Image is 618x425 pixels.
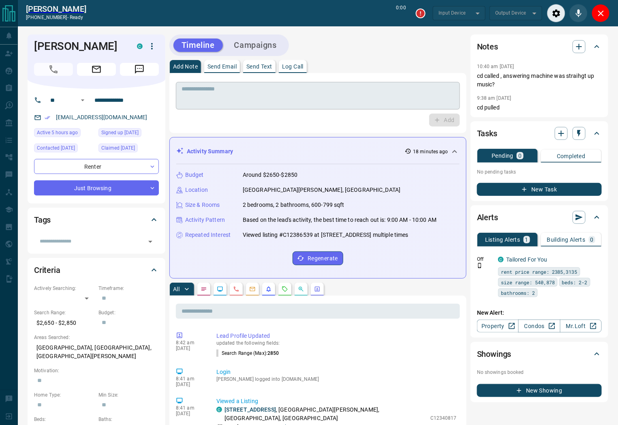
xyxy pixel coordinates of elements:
p: Send Text [246,64,272,69]
p: Home Type: [34,391,94,399]
p: Send Email [207,64,237,69]
div: condos.ca [137,43,143,49]
p: Based on the lead's activity, the best time to reach out is: 9:00 AM - 10:00 AM [243,216,436,224]
svg: Notes [201,286,207,292]
p: Listing Alerts [485,237,520,243]
p: Location [185,186,208,194]
p: cd pulled [477,103,602,112]
span: Signed up [DATE] [101,129,139,137]
p: C12340817 [430,414,457,422]
p: [DATE] [176,411,204,416]
span: bathrooms: 2 [501,289,535,297]
p: 8:42 am [176,340,204,346]
div: Audio Settings [547,4,565,22]
p: Min Size: [98,391,159,399]
p: Budget [185,171,204,179]
p: Search Range (Max) : [216,350,279,357]
a: Property [477,320,519,333]
p: Completed [557,153,586,159]
svg: Emails [249,286,256,292]
p: New Alert: [477,309,602,317]
p: $2,650 - $2,850 [34,316,94,330]
p: Baths: [98,416,159,423]
a: Condos [518,320,560,333]
span: beds: 2-2 [562,278,588,286]
p: Motivation: [34,367,159,374]
p: Size & Rooms [185,201,220,209]
span: Active 5 hours ago [37,129,78,137]
p: 10:40 am [DATE] [477,64,514,69]
p: [PHONE_NUMBER] - [26,14,86,21]
p: cd called , answering machine was straihgt up music? [477,72,602,89]
div: Just Browsing [34,180,159,195]
p: Repeated Interest [185,231,231,239]
div: Criteria [34,260,159,280]
a: Tailored For You [506,256,547,263]
span: size range: 540,878 [501,278,555,286]
button: Open [145,236,156,247]
svg: Calls [233,286,240,292]
span: Claimed [DATE] [101,144,135,152]
div: condos.ca [498,257,504,262]
svg: Opportunities [298,286,304,292]
p: No showings booked [477,369,602,376]
div: Sun Sep 07 2025 [98,128,159,140]
p: Lead Profile Updated [216,332,457,340]
p: Add Note [173,64,198,69]
p: Building Alerts [547,237,586,243]
button: Regenerate [293,251,343,265]
p: Budget: [98,309,159,316]
p: Pending [492,153,513,159]
button: New Showing [477,384,602,397]
h1: [PERSON_NAME] [34,40,125,53]
div: Close [592,4,610,22]
button: Open [78,95,88,105]
svg: Email Verified [45,115,50,120]
p: [DATE] [176,382,204,387]
a: [EMAIL_ADDRESS][DOMAIN_NAME] [56,114,148,120]
svg: Requests [282,286,288,292]
button: Timeline [173,39,223,52]
svg: Lead Browsing Activity [217,286,223,292]
span: Contacted [DATE] [37,144,75,152]
p: [GEOGRAPHIC_DATA], [GEOGRAPHIC_DATA], [GEOGRAPHIC_DATA][PERSON_NAME] [34,341,159,363]
p: Activity Pattern [185,216,225,224]
p: 2 bedrooms, 2 bathrooms, 600-799 sqft [243,201,344,209]
span: 2850 [267,350,279,356]
p: 8:41 am [176,376,204,382]
button: New Task [477,183,602,196]
p: [PERSON_NAME] logged into [DOMAIN_NAME] [216,376,457,382]
p: Activity Summary [187,147,233,156]
p: [GEOGRAPHIC_DATA][PERSON_NAME], [GEOGRAPHIC_DATA] [243,186,400,194]
h2: Tags [34,213,51,226]
div: Alerts [477,208,602,227]
p: 8:41 am [176,405,204,411]
p: 0:00 [396,4,406,22]
p: 9:38 am [DATE] [477,95,511,101]
p: , [GEOGRAPHIC_DATA][PERSON_NAME], [GEOGRAPHIC_DATA], [GEOGRAPHIC_DATA] [225,406,426,423]
p: 0 [590,237,594,243]
p: Around $2650-$2850 [243,171,297,179]
div: Mon Sep 08 2025 [34,144,94,155]
span: ready [70,15,83,20]
button: Campaigns [226,39,285,52]
div: Activity Summary18 minutes ago [176,144,460,159]
p: 0 [518,153,522,159]
p: All [173,286,180,292]
h2: Showings [477,348,511,361]
span: rent price range: 2385,3135 [501,268,577,276]
p: Login [216,368,457,376]
div: Sun Sep 07 2025 [98,144,159,155]
p: Search Range: [34,309,94,316]
span: Call [34,63,73,76]
div: Tasks [477,124,602,143]
h2: Alerts [477,211,498,224]
a: [PERSON_NAME] [26,4,86,14]
span: Message [120,63,159,76]
div: Notes [477,37,602,56]
p: [DATE] [176,346,204,351]
div: Mon Sep 15 2025 [34,128,94,140]
div: Showings [477,344,602,364]
p: Viewed a Listing [216,397,457,406]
